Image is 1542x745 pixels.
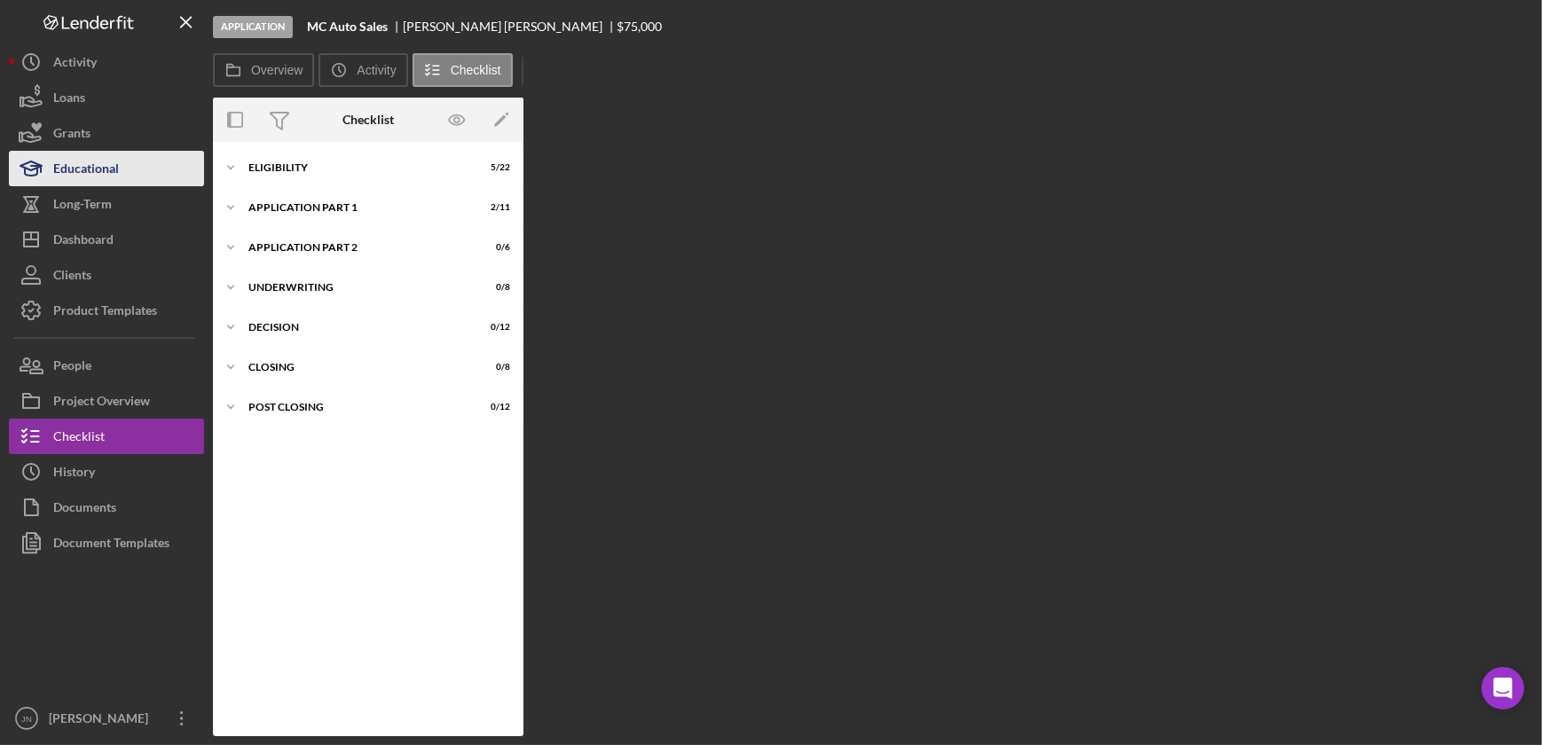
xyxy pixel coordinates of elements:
div: Decision [248,322,466,333]
button: Activity [9,44,204,80]
div: People [53,348,91,388]
div: Activity [53,44,97,84]
button: Grants [9,115,204,151]
button: Documents [9,490,204,525]
div: Documents [53,490,116,529]
div: Eligibility [248,162,466,173]
div: 0 / 12 [478,322,510,333]
div: 2 / 11 [478,202,510,213]
button: Clients [9,257,204,293]
button: Overview [213,53,314,87]
div: 5 / 22 [478,162,510,173]
div: Grants [53,115,90,155]
div: Application [213,16,293,38]
button: Educational [9,151,204,186]
div: Application Part 2 [248,242,466,253]
div: Product Templates [53,293,157,333]
div: Educational [53,151,119,191]
div: Application Part 1 [248,202,466,213]
div: 0 / 8 [478,282,510,293]
div: Checklist [342,113,394,127]
div: Loans [53,80,85,120]
div: Closing [248,362,466,372]
div: Document Templates [53,525,169,565]
div: Open Intercom Messenger [1482,667,1524,710]
div: Clients [53,257,91,297]
div: History [53,454,95,494]
div: 0 / 12 [478,402,510,412]
button: Project Overview [9,383,204,419]
button: History [9,454,204,490]
button: People [9,348,204,383]
button: Dashboard [9,222,204,257]
div: [PERSON_NAME] [44,701,160,741]
button: JN[PERSON_NAME] [9,701,204,736]
text: JN [21,714,32,724]
button: Checklist [9,419,204,454]
div: Dashboard [53,222,114,262]
div: Underwriting [248,282,466,293]
button: Activity [319,53,407,87]
label: Checklist [451,63,501,77]
div: [PERSON_NAME] [PERSON_NAME] [403,20,618,34]
div: Long-Term [53,186,112,226]
div: Checklist [53,419,105,459]
button: Loans [9,80,204,115]
label: Activity [357,63,396,77]
button: Product Templates [9,293,204,328]
div: 0 / 8 [478,362,510,372]
button: Long-Term [9,186,204,222]
div: Project Overview [53,383,150,423]
button: Document Templates [9,525,204,561]
label: Overview [251,63,303,77]
b: MC Auto Sales [307,20,388,34]
div: Post Closing [248,402,466,412]
span: $75,000 [618,19,663,34]
div: 0 / 6 [478,242,510,253]
button: Checklist [413,53,513,87]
